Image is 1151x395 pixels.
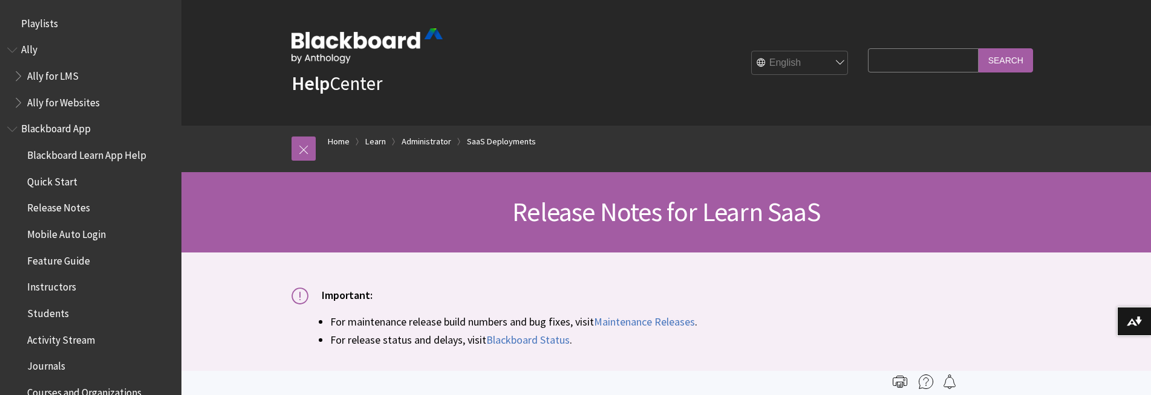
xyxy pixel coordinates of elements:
span: Ally [21,40,37,56]
span: Journals [27,356,65,373]
img: Follow this page [942,374,957,389]
a: SaaS Deployments [467,134,536,149]
img: More help [919,374,933,389]
a: Blackboard Status [486,333,570,347]
span: Release Notes for Learn SaaS [512,195,820,228]
select: Site Language Selector [752,51,849,75]
nav: Book outline for Playlists [7,13,174,34]
span: Ally for Websites [27,92,100,109]
img: Blackboard by Anthology [292,28,443,63]
span: Release Notes [27,198,90,214]
span: Important: [322,288,373,302]
span: Feature Guide [27,251,90,267]
span: Students [27,303,69,320]
a: HelpCenter [292,71,382,95]
span: Playlists [21,13,58,30]
strong: Help [292,71,330,95]
a: Maintenance Releases [594,315,695,329]
li: For maintenance release build numbers and bug fixes, visit . [330,313,1042,330]
a: Administrator [402,134,451,149]
a: Learn [365,134,386,149]
span: Instructors [27,277,76,294]
nav: Book outline for Anthology Ally Help [7,40,174,113]
img: Print [893,374,907,389]
span: Quick Start [27,172,77,188]
li: For release status and delays, visit . [330,332,1042,348]
span: Blackboard App [21,119,91,135]
span: Activity Stream [27,330,95,346]
span: Blackboard Learn App Help [27,145,146,161]
span: Ally for LMS [27,66,79,82]
input: Search [979,48,1033,72]
span: Mobile Auto Login [27,224,106,240]
a: Home [328,134,350,149]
